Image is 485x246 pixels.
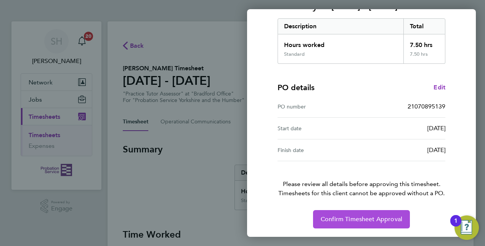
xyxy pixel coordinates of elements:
[403,19,445,34] div: Total
[313,210,410,228] button: Confirm Timesheet Approval
[278,124,361,133] div: Start date
[434,83,445,92] a: Edit
[321,215,402,223] span: Confirm Timesheet Approval
[278,146,361,155] div: Finish date
[284,51,305,57] div: Standard
[434,84,445,91] span: Edit
[278,18,445,64] div: Summary of 29 Sep - 05 Oct 2025
[408,103,445,110] span: 21070895139
[361,146,445,155] div: [DATE]
[278,34,403,51] div: Hours worked
[403,34,445,51] div: 7.50 hrs
[361,124,445,133] div: [DATE]
[268,189,454,198] span: Timesheets for this client cannot be approved without a PO.
[278,102,361,111] div: PO number
[268,161,454,198] p: Please review all details before approving this timesheet.
[403,51,445,63] div: 7.50 hrs
[278,19,403,34] div: Description
[454,221,458,231] div: 1
[454,215,479,240] button: Open Resource Center, 1 new notification
[278,82,315,93] h4: PO details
